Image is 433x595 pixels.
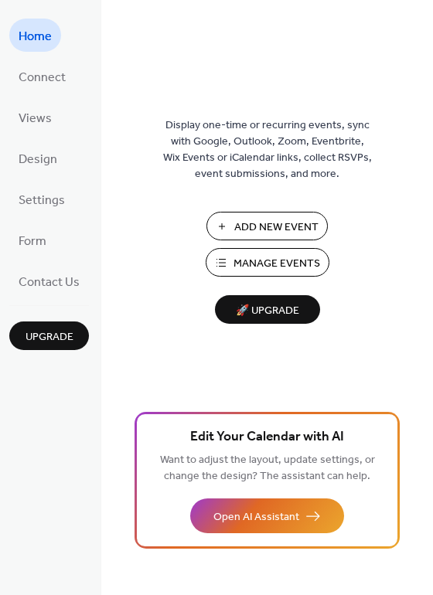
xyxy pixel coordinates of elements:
[9,59,75,93] a: Connect
[26,329,73,345] span: Upgrade
[9,19,61,52] a: Home
[224,301,311,321] span: 🚀 Upgrade
[9,182,74,216] a: Settings
[190,498,344,533] button: Open AI Assistant
[206,248,329,277] button: Manage Events
[234,219,319,236] span: Add New Event
[215,295,320,324] button: 🚀 Upgrade
[19,148,57,172] span: Design
[9,100,61,134] a: Views
[163,117,372,182] span: Display one-time or recurring events, sync with Google, Outlook, Zoom, Eventbrite, Wix Events or ...
[19,189,65,212] span: Settings
[9,141,66,175] a: Design
[19,66,66,90] span: Connect
[160,450,375,487] span: Want to adjust the layout, update settings, or change the design? The assistant can help.
[19,25,52,49] span: Home
[213,509,299,525] span: Open AI Assistant
[9,321,89,350] button: Upgrade
[9,223,56,257] a: Form
[9,264,89,297] a: Contact Us
[234,256,320,272] span: Manage Events
[206,212,328,240] button: Add New Event
[19,229,46,253] span: Form
[190,427,344,448] span: Edit Your Calendar with AI
[19,270,80,294] span: Contact Us
[19,107,52,131] span: Views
